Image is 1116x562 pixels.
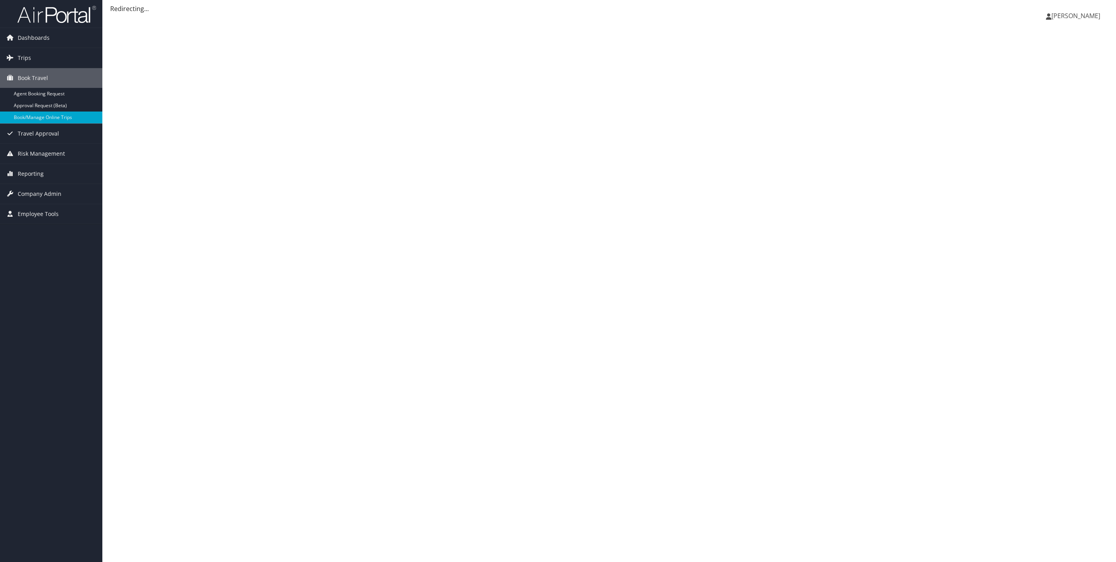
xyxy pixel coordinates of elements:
[18,124,59,143] span: Travel Approval
[18,48,31,68] span: Trips
[110,4,1108,13] div: Redirecting...
[18,28,50,48] span: Dashboards
[18,184,61,204] span: Company Admin
[1051,11,1100,20] span: [PERSON_NAME]
[1046,4,1108,28] a: [PERSON_NAME]
[18,204,59,224] span: Employee Tools
[17,5,96,24] img: airportal-logo.png
[18,144,65,164] span: Risk Management
[18,68,48,88] span: Book Travel
[18,164,44,184] span: Reporting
